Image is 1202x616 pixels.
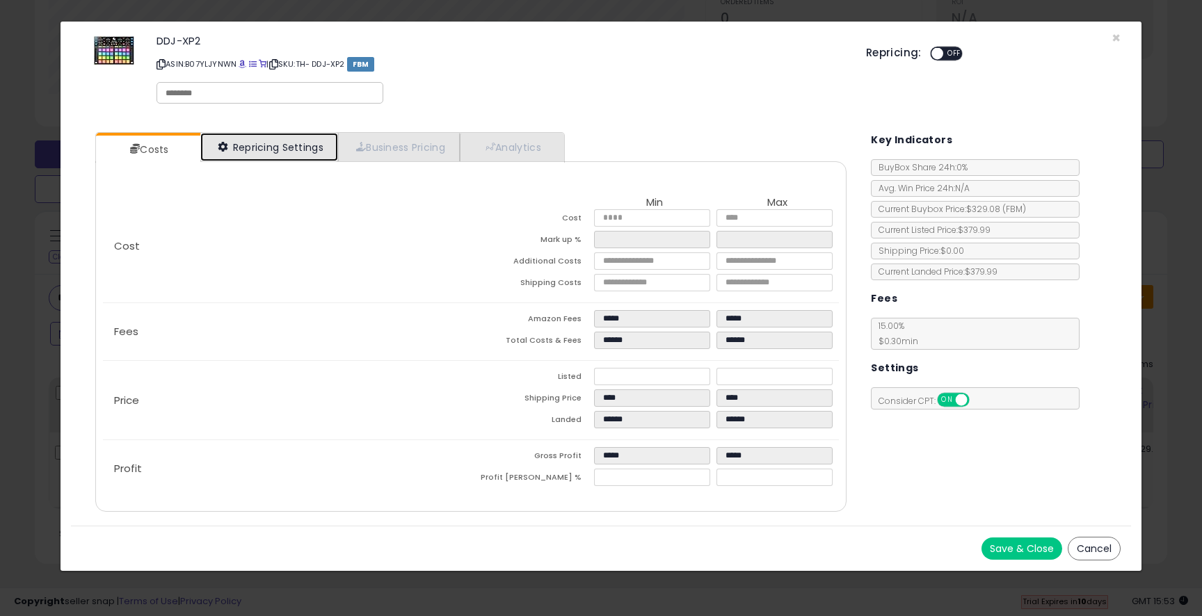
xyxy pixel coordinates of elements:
span: BuyBox Share 24h: 0% [872,161,968,173]
td: Total Costs & Fees [471,332,593,353]
td: Listed [471,368,593,389]
th: Max [716,197,839,209]
td: Amazon Fees [471,310,593,332]
span: 15.00 % [872,320,918,347]
span: ON [938,394,956,406]
span: FBM [347,57,375,72]
a: Analytics [460,133,563,161]
button: Cancel [1068,537,1121,560]
span: $329.08 [966,203,1026,215]
p: Fees [103,326,471,337]
span: Current Listed Price: $379.99 [872,224,991,236]
a: Your listing only [259,58,266,70]
td: Cost [471,209,593,231]
h5: Settings [871,359,918,377]
span: ( FBM ) [1002,203,1026,215]
span: OFF [943,48,965,60]
th: Min [594,197,716,209]
td: Shipping Price [471,389,593,411]
td: Additional Costs [471,252,593,274]
span: × [1112,28,1121,48]
span: OFF [968,394,990,406]
p: ASIN: B07YLJYNWN | SKU: TH- DDJ-XP2 [157,53,845,75]
td: Mark up % [471,231,593,252]
h3: DDJ-XP2 [157,35,845,46]
span: Shipping Price: $0.00 [872,245,964,257]
a: All offer listings [249,58,257,70]
h5: Repricing: [866,47,922,58]
img: 41D6P2m+bvL._SL60_.jpg [93,35,135,65]
span: Avg. Win Price 24h: N/A [872,182,970,194]
button: Save & Close [981,537,1062,560]
td: Landed [471,411,593,432]
h5: Key Indicators [871,131,952,149]
a: Repricing Settings [200,133,338,161]
a: Costs [96,136,199,163]
td: Profit [PERSON_NAME] % [471,469,593,490]
td: Gross Profit [471,447,593,469]
td: Shipping Costs [471,274,593,295]
span: Current Buybox Price: [872,203,1026,215]
h5: Fees [871,290,897,307]
span: Current Landed Price: $379.99 [872,266,997,277]
p: Profit [103,463,471,474]
a: BuyBox page [239,58,246,70]
p: Price [103,395,471,406]
p: Cost [103,241,471,252]
span: $0.30 min [872,335,918,347]
a: Business Pricing [338,133,460,161]
span: Consider CPT: [872,395,988,407]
